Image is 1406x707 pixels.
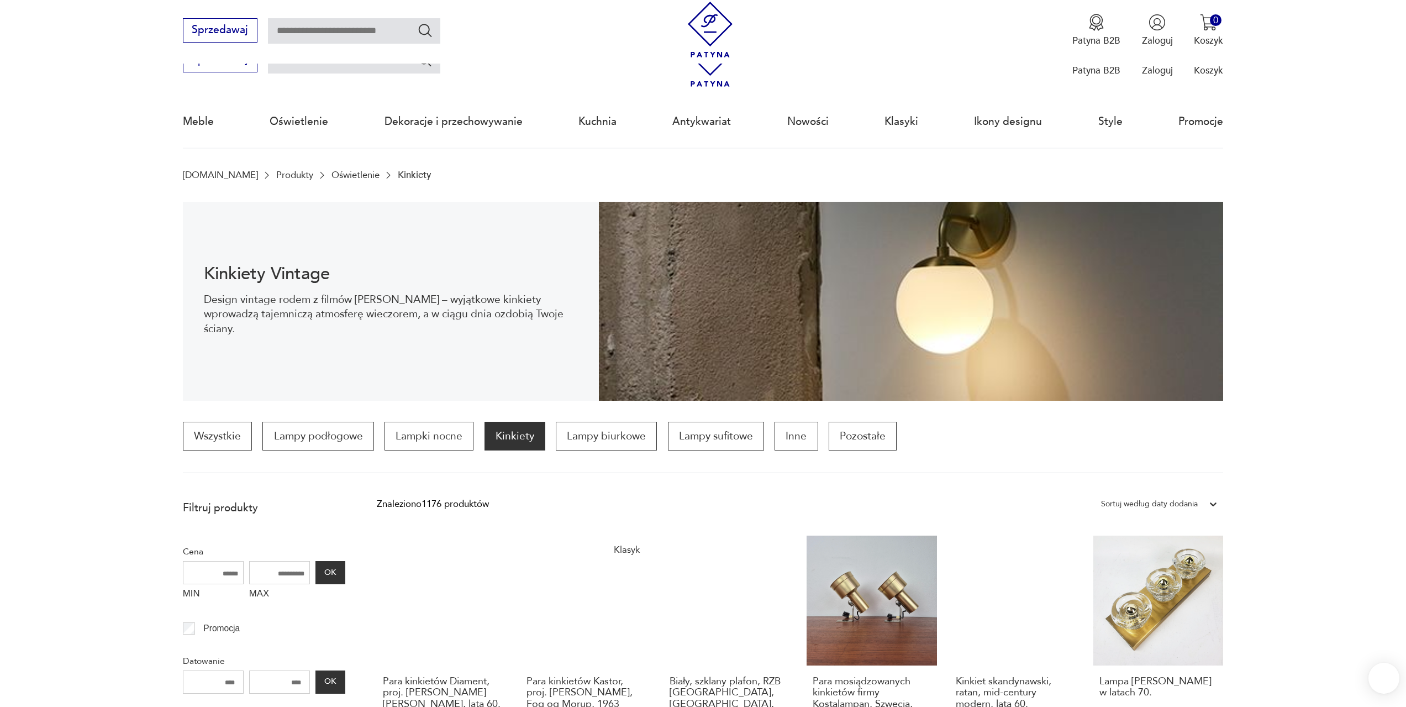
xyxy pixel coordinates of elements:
[672,96,731,147] a: Antykwariat
[884,96,918,147] a: Klasyki
[377,497,489,511] div: Znaleziono 1176 produktów
[682,2,738,57] img: Patyna - sklep z meblami i dekoracjami vintage
[183,18,257,43] button: Sprzedawaj
[183,584,244,605] label: MIN
[1099,676,1218,699] h3: Lampa [PERSON_NAME] w latach 70.
[668,422,764,451] a: Lampy sufitowe
[829,422,897,451] a: Pozostałe
[183,27,257,35] a: Sprzedawaj
[1200,14,1217,31] img: Ikona koszyka
[1072,14,1120,47] a: Ikona medaluPatyna B2B
[183,56,257,65] a: Sprzedawaj
[1210,14,1221,26] div: 0
[398,170,431,180] p: Kinkiety
[183,96,214,147] a: Meble
[315,671,345,694] button: OK
[1088,14,1105,31] img: Ikona medalu
[331,170,380,180] a: Oświetlenie
[183,422,252,451] a: Wszystkie
[183,170,258,180] a: [DOMAIN_NAME]
[1142,14,1173,47] button: Zaloguj
[1178,96,1223,147] a: Promocje
[204,292,578,336] p: Design vintage rodem z filmów [PERSON_NAME] – wyjątkowe kinkiety wprowadzą tajemniczą atmosferę w...
[417,52,433,68] button: Szukaj
[974,96,1042,147] a: Ikony designu
[1368,663,1399,694] iframe: Smartsupp widget button
[1149,14,1166,31] img: Ikonka użytkownika
[204,266,578,282] h1: Kinkiety Vintage
[1098,96,1123,147] a: Style
[183,654,345,668] p: Datowanie
[775,422,818,451] a: Inne
[556,422,657,451] a: Lampy biurkowe
[1142,34,1173,47] p: Zaloguj
[787,96,829,147] a: Nowości
[203,621,240,636] p: Promocja
[599,202,1223,401] img: Kinkiety vintage
[1194,34,1223,47] p: Koszyk
[276,170,313,180] a: Produkty
[485,422,545,451] a: Kinkiety
[315,561,345,584] button: OK
[385,422,473,451] a: Lampki nocne
[1101,497,1198,511] div: Sortuj według daty dodania
[417,22,433,38] button: Szukaj
[385,96,523,147] a: Dekoracje i przechowywanie
[1072,14,1120,47] button: Patyna B2B
[183,544,345,559] p: Cena
[183,501,345,515] p: Filtruj produkty
[1142,64,1173,77] p: Zaloguj
[1194,14,1223,47] button: 0Koszyk
[262,422,373,451] a: Lampy podłogowe
[1072,64,1120,77] p: Patyna B2B
[578,96,617,147] a: Kuchnia
[249,584,310,605] label: MAX
[270,96,328,147] a: Oświetlenie
[1194,64,1223,77] p: Koszyk
[1072,34,1120,47] p: Patyna B2B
